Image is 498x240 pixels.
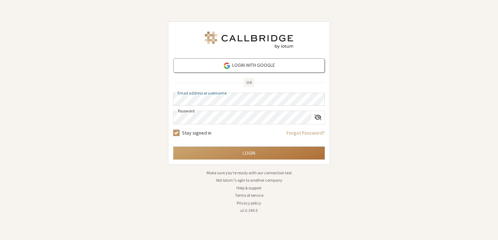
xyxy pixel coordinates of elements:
[235,193,263,198] a: Terms of service
[173,147,325,160] button: Login
[168,207,330,214] li: v2.6.349.6
[223,62,231,70] img: google-icon.png
[203,32,295,48] img: Iotum
[174,111,311,124] input: Password
[244,78,254,87] span: OR
[182,129,211,137] label: Stay signed in
[311,111,324,123] div: Show password
[173,58,325,73] a: Login with Google
[236,185,262,190] a: Help & support
[287,129,325,142] a: Forgot Password?
[207,170,292,175] a: Make sure you're ready with our connection test
[480,222,493,235] iframe: Chat
[168,177,330,183] li: Not Iotum?
[173,93,325,106] input: Email address or username
[237,200,261,206] a: Privacy policy
[235,177,282,183] button: Login to another company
